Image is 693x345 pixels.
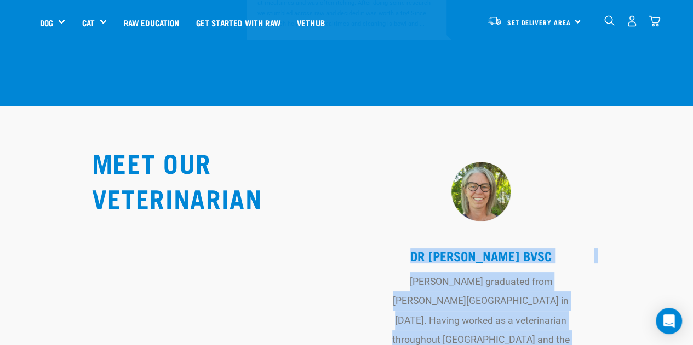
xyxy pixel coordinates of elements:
[382,248,580,263] h5: DR [PERSON_NAME] BVSc
[507,20,571,24] span: Set Delivery Area
[604,15,615,26] img: home-icon-1@2x.png
[487,16,502,26] img: van-moving.png
[92,144,318,215] h2: MEET OUR VETERINARIAN
[626,15,638,27] img: user.png
[188,1,289,44] a: Get started with Raw
[115,1,187,44] a: Raw Education
[649,15,660,27] img: home-icon@2x.png
[82,16,94,29] a: Cat
[289,1,333,44] a: Vethub
[40,16,53,29] a: Dog
[426,159,536,224] img: rebecca.png
[656,308,682,334] div: Open Intercom Messenger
